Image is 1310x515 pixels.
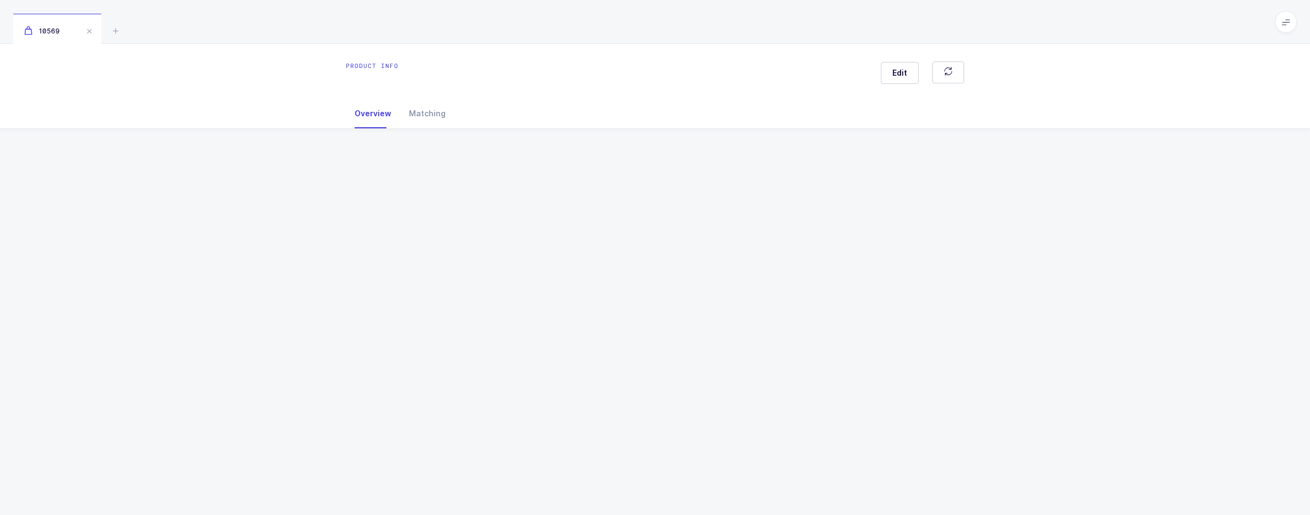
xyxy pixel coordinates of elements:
span: 10569 [24,27,60,35]
span: Edit [892,67,907,78]
div: Product info [346,61,398,70]
div: Overview [346,99,400,128]
div: Matching [400,99,454,128]
button: Edit [881,62,919,84]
